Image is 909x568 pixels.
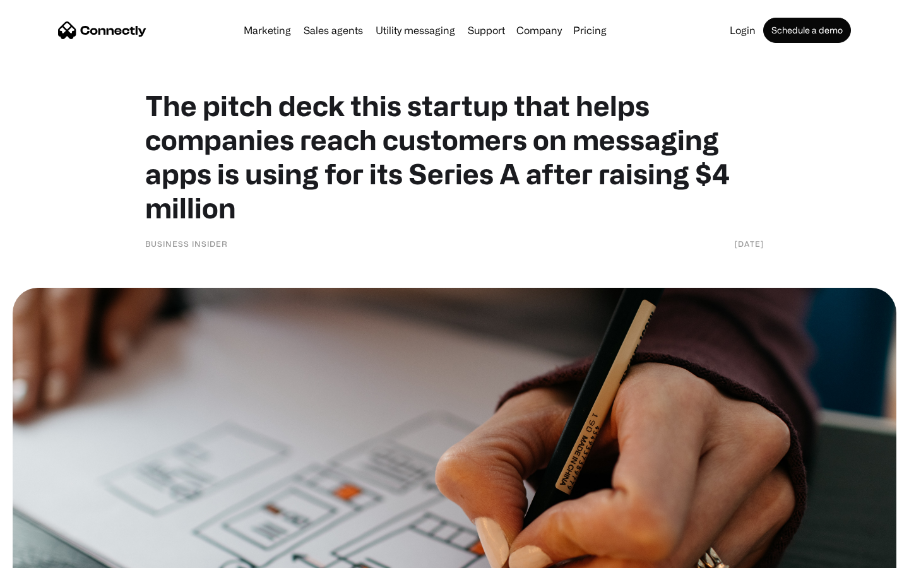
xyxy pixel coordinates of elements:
[299,25,368,35] a: Sales agents
[13,546,76,564] aside: Language selected: English
[239,25,296,35] a: Marketing
[568,25,612,35] a: Pricing
[145,88,764,225] h1: The pitch deck this startup that helps companies reach customers on messaging apps is using for i...
[725,25,761,35] a: Login
[763,18,851,43] a: Schedule a demo
[25,546,76,564] ul: Language list
[735,237,764,250] div: [DATE]
[463,25,510,35] a: Support
[145,237,228,250] div: Business Insider
[516,21,562,39] div: Company
[371,25,460,35] a: Utility messaging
